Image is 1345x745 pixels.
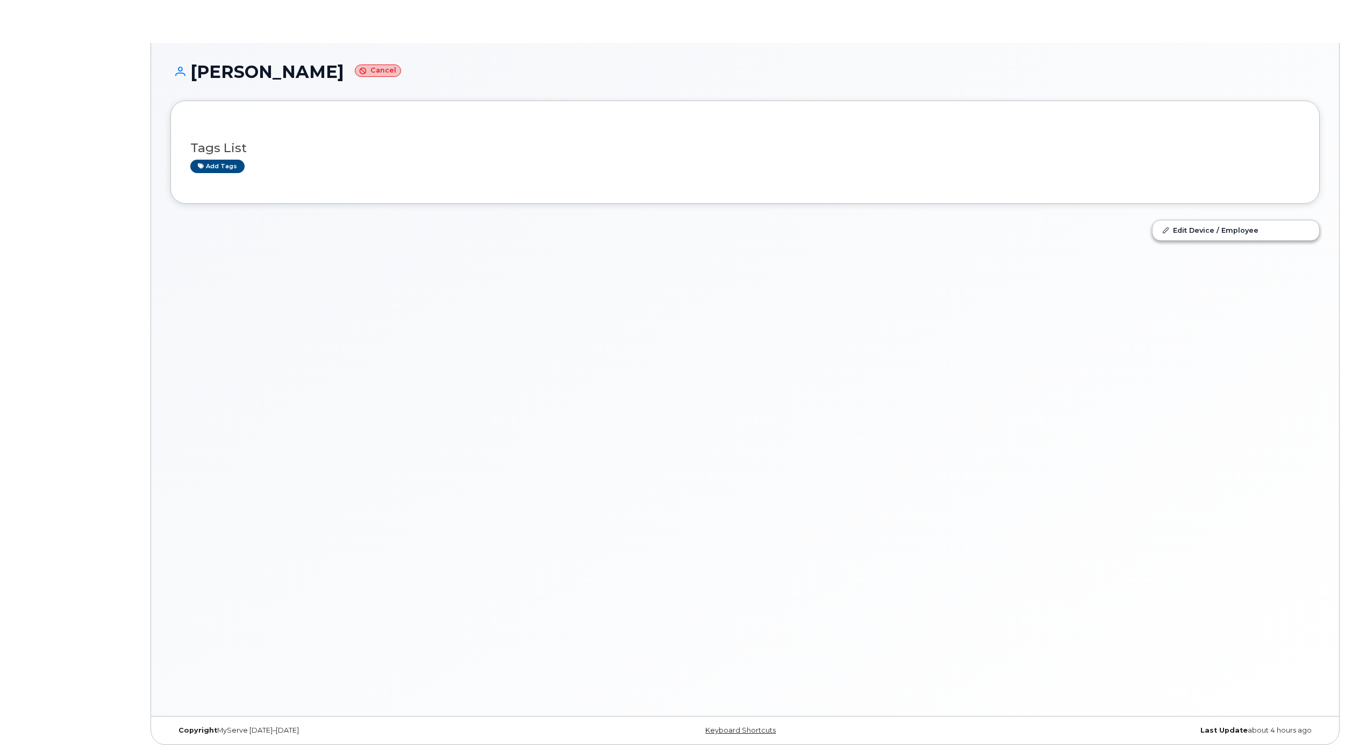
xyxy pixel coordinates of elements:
small: Cancel [355,65,401,77]
div: MyServe [DATE]–[DATE] [170,726,554,735]
strong: Copyright [178,726,217,734]
h3: Tags List [190,141,1300,155]
a: Keyboard Shortcuts [705,726,776,734]
h1: [PERSON_NAME] [170,62,1320,81]
a: Edit Device / Employee [1153,220,1319,240]
div: about 4 hours ago [936,726,1320,735]
strong: Last Update [1200,726,1248,734]
a: Add tags [190,160,245,173]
